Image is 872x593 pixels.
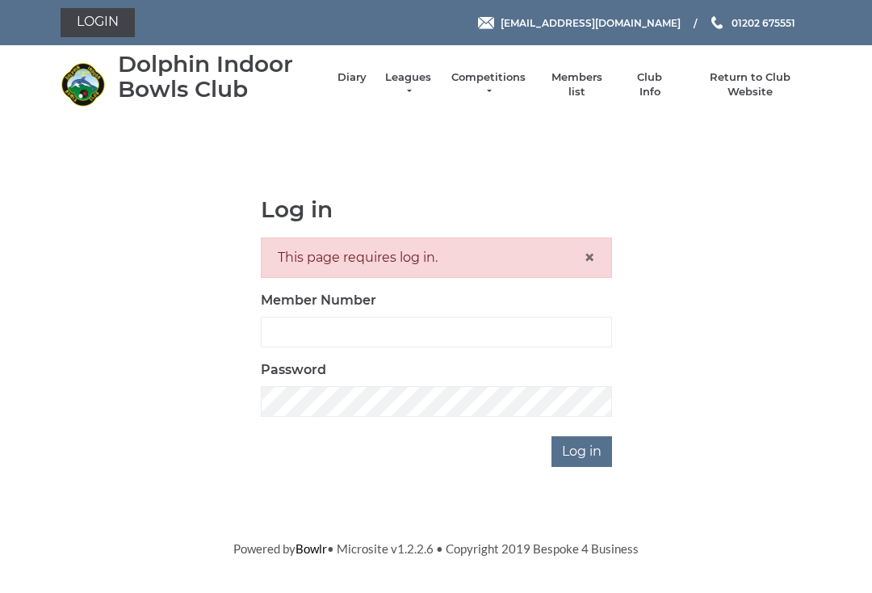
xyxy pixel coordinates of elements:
a: Members list [543,70,610,99]
img: Phone us [711,16,723,29]
a: Club Info [627,70,673,99]
img: Email [478,17,494,29]
a: Phone us 01202 675551 [709,15,795,31]
a: Login [61,8,135,37]
span: × [584,246,595,269]
a: Competitions [450,70,527,99]
label: Password [261,360,326,380]
a: Diary [337,70,367,85]
a: Bowlr [296,541,327,556]
span: 01202 675551 [732,16,795,28]
input: Log in [551,436,612,467]
a: Email [EMAIL_ADDRESS][DOMAIN_NAME] [478,15,681,31]
a: Return to Club Website [690,70,811,99]
a: Leagues [383,70,434,99]
h1: Log in [261,197,612,222]
button: Close [584,248,595,267]
span: [EMAIL_ADDRESS][DOMAIN_NAME] [501,16,681,28]
img: Dolphin Indoor Bowls Club [61,62,105,107]
div: Dolphin Indoor Bowls Club [118,52,321,102]
div: This page requires log in. [261,238,612,278]
label: Member Number [261,291,376,310]
span: Powered by • Microsite v1.2.2.6 • Copyright 2019 Bespoke 4 Business [233,541,639,556]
